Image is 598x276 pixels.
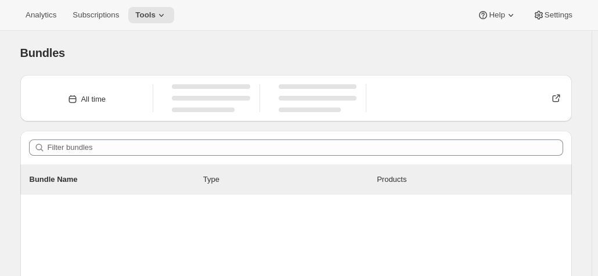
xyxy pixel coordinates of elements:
p: Bundle Name [30,174,203,185]
div: All time [81,94,106,105]
button: Settings [526,7,579,23]
span: Analytics [26,10,56,20]
span: Help [489,10,505,20]
button: Subscriptions [66,7,126,23]
div: Products [377,174,550,185]
span: Bundles [20,46,66,59]
span: Tools [135,10,156,20]
span: Settings [545,10,572,20]
button: Analytics [19,7,63,23]
button: Help [470,7,523,23]
span: Subscriptions [73,10,119,20]
input: Filter bundles [48,139,563,156]
button: Tools [128,7,174,23]
div: Type [203,174,377,185]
